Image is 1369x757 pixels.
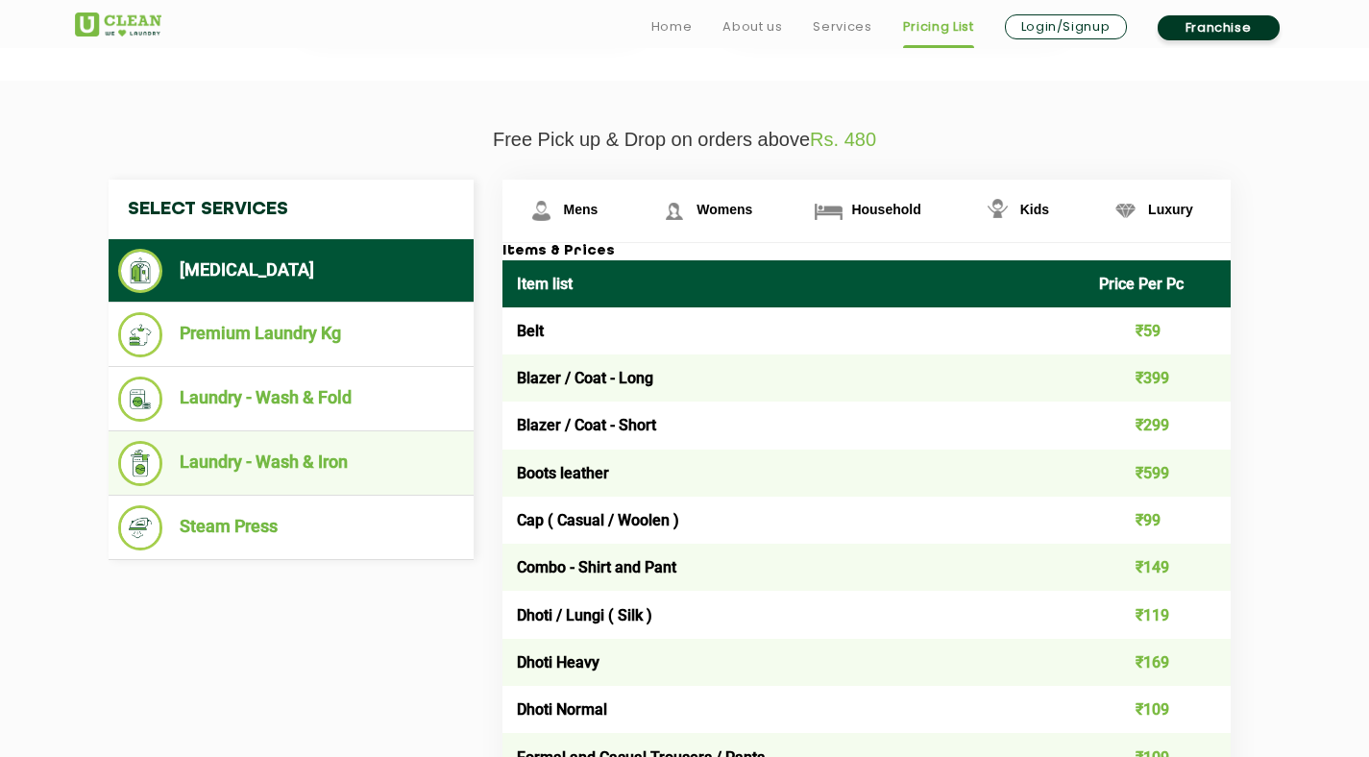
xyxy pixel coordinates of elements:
[1158,15,1280,40] a: Franchise
[903,15,974,38] a: Pricing List
[118,377,163,422] img: Laundry - Wash & Fold
[812,194,845,228] img: Household
[1085,402,1231,449] td: ₹299
[1005,14,1127,39] a: Login/Signup
[75,129,1295,151] p: Free Pick up & Drop on orders above
[118,312,163,357] img: Premium Laundry Kg
[502,639,1086,686] td: Dhoti Heavy
[502,307,1086,354] td: Belt
[118,377,464,422] li: Laundry - Wash & Fold
[525,194,558,228] img: Mens
[109,180,474,239] h4: Select Services
[75,12,161,37] img: UClean Laundry and Dry Cleaning
[1085,544,1231,591] td: ₹149
[1085,260,1231,307] th: Price Per Pc
[118,441,464,486] li: Laundry - Wash & Iron
[502,260,1086,307] th: Item list
[1085,450,1231,497] td: ₹599
[118,441,163,486] img: Laundry - Wash & Iron
[118,249,163,293] img: Dry Cleaning
[813,15,871,38] a: Services
[502,450,1086,497] td: Boots leather
[651,15,693,38] a: Home
[1085,307,1231,354] td: ₹59
[118,249,464,293] li: [MEDICAL_DATA]
[1148,202,1193,217] span: Luxury
[118,505,464,550] li: Steam Press
[502,243,1231,260] h3: Items & Prices
[810,129,876,150] span: Rs. 480
[697,202,752,217] span: Womens
[1085,639,1231,686] td: ₹169
[118,505,163,550] img: Steam Press
[502,591,1086,638] td: Dhoti / Lungi ( Silk )
[564,202,599,217] span: Mens
[981,194,1015,228] img: Kids
[118,312,464,357] li: Premium Laundry Kg
[1085,497,1231,544] td: ₹99
[722,15,782,38] a: About us
[1085,354,1231,402] td: ₹399
[502,497,1086,544] td: Cap ( Casual / Woolen )
[1109,194,1142,228] img: Luxury
[1020,202,1049,217] span: Kids
[502,544,1086,591] td: Combo - Shirt and Pant
[851,202,920,217] span: Household
[1085,686,1231,733] td: ₹109
[502,402,1086,449] td: Blazer / Coat - Short
[502,354,1086,402] td: Blazer / Coat - Long
[657,194,691,228] img: Womens
[502,686,1086,733] td: Dhoti Normal
[1085,591,1231,638] td: ₹119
